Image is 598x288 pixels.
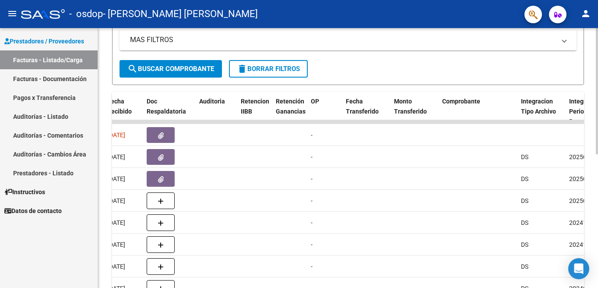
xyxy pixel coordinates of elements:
datatable-header-cell: Monto Transferido [390,92,439,131]
span: - [311,241,313,248]
span: Retencion IIBB [241,98,269,115]
mat-icon: menu [7,8,18,19]
datatable-header-cell: OP [307,92,342,131]
span: Integracion Tipo Archivo [521,98,556,115]
datatable-header-cell: Auditoria [196,92,237,131]
datatable-header-cell: Retencion IIBB [237,92,272,131]
mat-icon: delete [237,64,247,74]
span: [DATE] [107,219,125,226]
button: Buscar Comprobante [120,60,222,78]
span: [DATE] [107,153,125,160]
span: Auditoria [199,98,225,105]
span: DS [521,241,528,248]
span: Datos de contacto [4,206,62,216]
span: [DATE] [107,263,125,270]
span: - [311,153,313,160]
span: [DATE] [107,175,125,182]
span: 202506 [569,175,590,182]
span: [DATE] [107,197,125,204]
span: [DATE] [107,241,125,248]
span: DS [521,153,528,160]
span: 202410 [569,241,590,248]
span: Fecha Transferido [346,98,379,115]
datatable-header-cell: Fecha Transferido [342,92,390,131]
span: Borrar Filtros [237,65,300,73]
span: 202411 [569,219,590,226]
datatable-header-cell: Doc Respaldatoria [143,92,196,131]
span: Comprobante [442,98,480,105]
span: DS [521,263,528,270]
datatable-header-cell: Comprobante [439,92,517,131]
span: 202506 [569,153,590,160]
span: - osdop [69,4,103,24]
span: Retención Ganancias [276,98,306,115]
mat-icon: person [580,8,591,19]
datatable-header-cell: Fecha Recibido [104,92,143,131]
span: [DATE] [107,132,125,139]
datatable-header-cell: Retención Ganancias [272,92,307,131]
span: DS [521,219,528,226]
span: Doc Respaldatoria [147,98,186,115]
span: - [311,132,313,139]
span: - [311,263,313,270]
datatable-header-cell: Integracion Tipo Archivo [517,92,566,131]
span: DS [521,197,528,204]
mat-expansion-panel-header: MAS FILTROS [120,29,577,50]
span: - [311,219,313,226]
mat-panel-title: MAS FILTROS [130,35,556,45]
span: Buscar Comprobante [127,65,214,73]
span: Prestadores / Proveedores [4,36,84,46]
div: Open Intercom Messenger [568,258,589,279]
span: DS [521,175,528,182]
span: 202501 [569,197,590,204]
span: - [PERSON_NAME] [PERSON_NAME] [103,4,258,24]
span: Fecha Recibido [107,98,132,115]
span: - [311,197,313,204]
span: - [311,175,313,182]
span: OP [311,98,319,105]
mat-icon: search [127,64,138,74]
button: Borrar Filtros [229,60,308,78]
span: Monto Transferido [394,98,427,115]
span: Instructivos [4,187,45,197]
